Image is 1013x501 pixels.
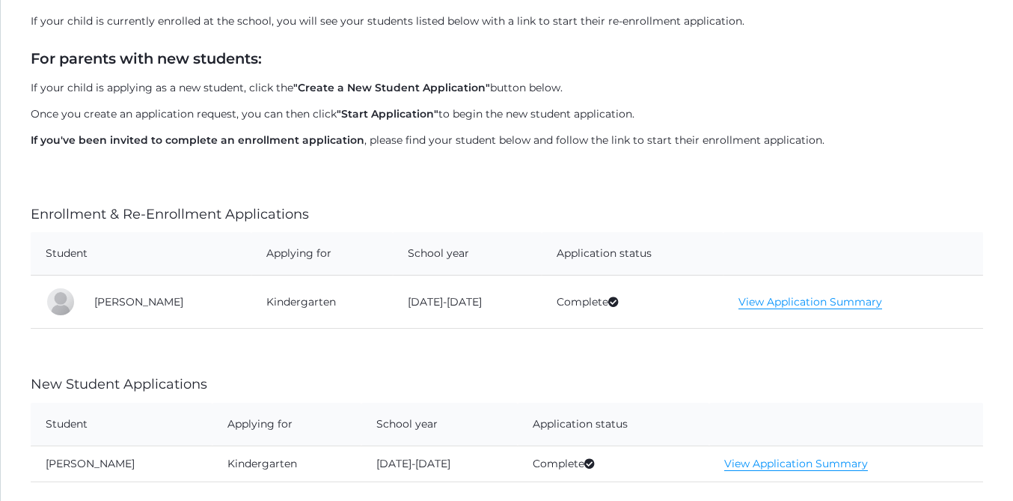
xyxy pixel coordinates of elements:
[31,133,364,147] strong: If you've been invited to complete an enrollment application
[361,403,518,446] th: School year
[724,457,868,471] a: View Application Summary
[79,276,251,329] td: [PERSON_NAME]
[518,446,709,482] td: Complete
[738,295,882,309] a: View Application Summary
[31,13,983,29] p: If your child is currently enrolled at the school, you will see your students listed below with a...
[212,446,361,482] td: Kindergarten
[31,403,212,446] th: Student
[31,446,212,482] td: [PERSON_NAME]
[31,377,983,392] h4: New Student Applications
[31,133,983,148] p: , please find your student below and follow the link to start their enrollment application.
[393,232,541,276] th: School year
[542,232,723,276] th: Application status
[212,403,361,446] th: Applying for
[542,276,723,329] td: Complete
[31,49,262,67] strong: For parents with new students:
[251,276,393,329] td: Kindergarten
[393,276,541,329] td: [DATE]-[DATE]
[293,81,490,94] strong: "Create a New Student Application"
[518,403,709,446] th: Application status
[31,106,983,122] p: Once you create an application request, you can then click to begin the new student application.
[46,287,76,317] div: Luna Cardenas
[361,446,518,482] td: [DATE]-[DATE]
[31,80,983,96] p: If your child is applying as a new student, click the button below.
[337,107,438,121] strong: "Start Application"
[251,232,393,276] th: Applying for
[31,207,983,222] h4: Enrollment & Re-Enrollment Applications
[31,232,251,276] th: Student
